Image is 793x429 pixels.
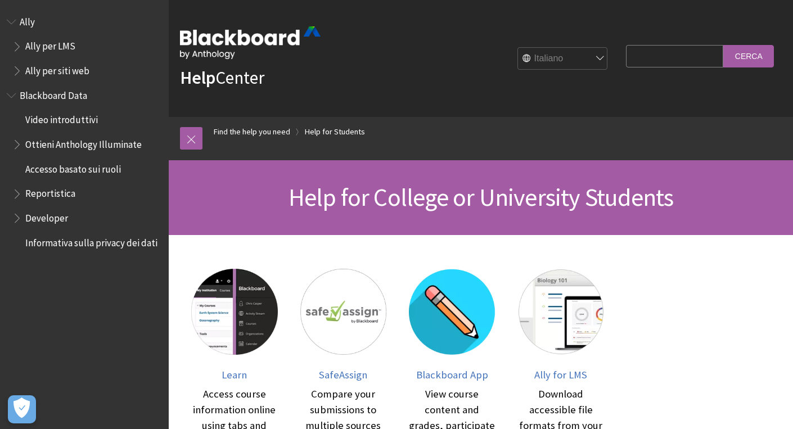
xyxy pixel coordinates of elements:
span: Reportistica [25,184,75,200]
span: Help for College or University Students [289,182,674,213]
a: Find the help you need [214,125,290,139]
input: Cerca [723,45,774,67]
select: Site Language Selector [518,48,608,70]
span: Accesso basato sui ruoli [25,160,121,175]
img: Blackboard by Anthology [180,26,321,59]
img: Ally for LMS [518,269,605,355]
span: Ally per LMS [25,37,75,52]
span: SafeAssign [319,368,367,381]
span: Blackboard Data [20,86,87,101]
strong: Help [180,66,215,89]
img: SafeAssign [300,269,387,355]
span: Video introduttivi [25,111,98,126]
button: Apri preferenze [8,395,36,423]
span: Ally [20,12,35,28]
img: Learn [191,269,278,355]
nav: Book outline for Anthology Ally Help [7,12,162,80]
span: Ally for LMS [534,368,587,381]
span: Blackboard App [416,368,488,381]
span: Developer [25,209,68,224]
a: Help for Students [305,125,365,139]
span: Ally per siti web [25,61,89,76]
span: Learn [222,368,247,381]
span: Informativa sulla privacy dei dati [25,233,157,249]
img: Blackboard App [409,269,495,355]
span: Ottieni Anthology Illuminate [25,135,142,150]
a: HelpCenter [180,66,264,89]
nav: Book outline for Anthology Illuminate [7,86,162,252]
